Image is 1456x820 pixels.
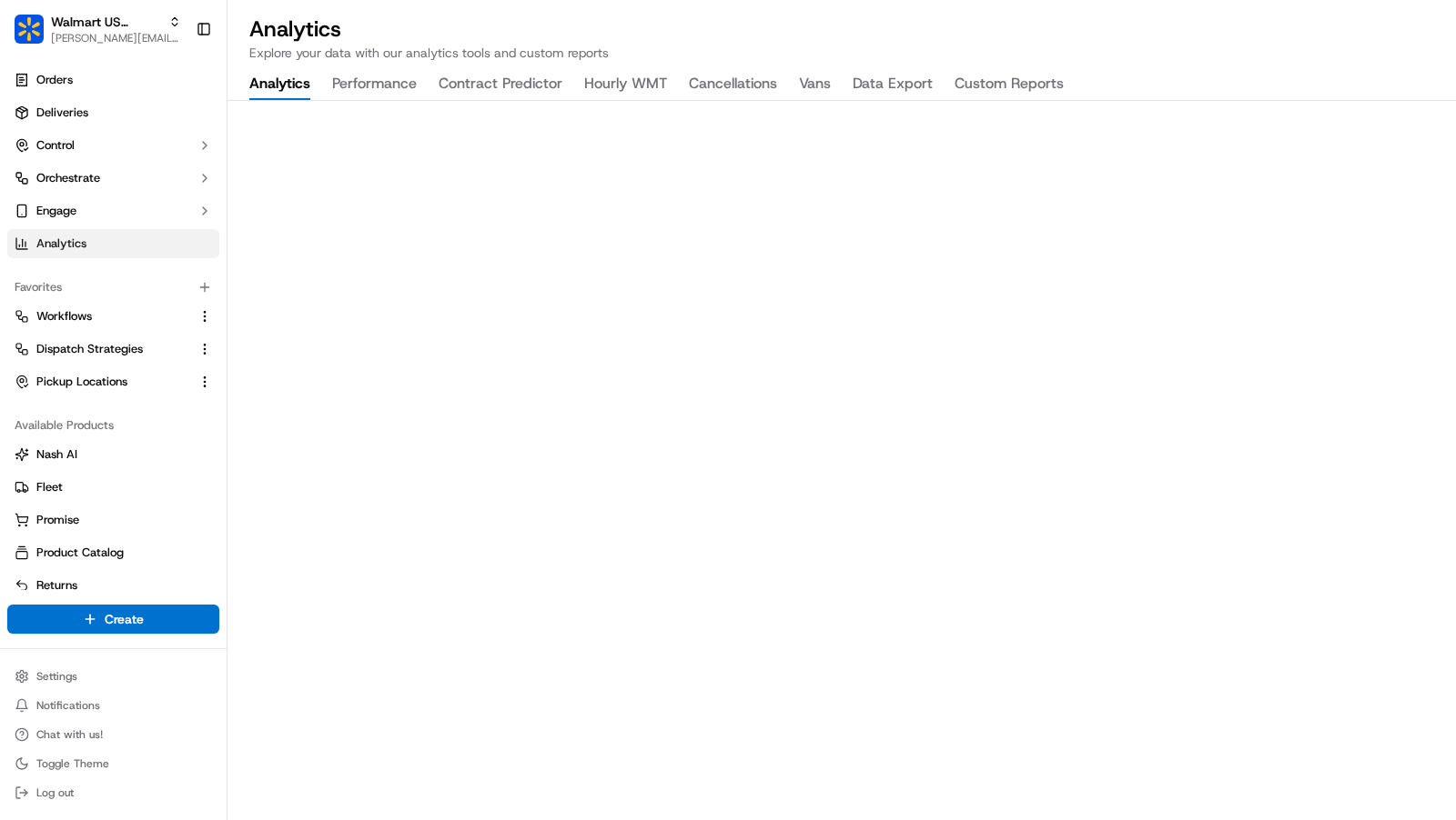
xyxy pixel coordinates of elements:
h2: Analytics [249,15,1434,44]
span: Returns [36,577,77,594]
button: Performance [332,69,417,100]
span: Nash AI [36,446,77,463]
img: Walmart US Stores [15,15,44,44]
img: unihopllc [18,264,47,293]
button: Nash AI [7,440,219,469]
p: Explore your data with our analytics tools and custom reports [249,44,1434,62]
button: Fleet [7,473,219,502]
span: [DATE] [119,281,157,295]
span: Pylon [181,450,220,464]
iframe: Analytics [227,101,1456,820]
span: Promise [36,512,79,528]
a: Workflows [15,308,190,325]
button: Workflows [7,302,219,331]
a: Promise [15,512,212,528]
div: Available Products [7,411,219,440]
a: Fleet [15,479,212,495]
a: Product Catalog [15,545,212,561]
button: Settings [7,664,219,689]
a: Returns [15,577,212,594]
button: Toggle Theme [7,751,219,776]
button: Chat with us! [7,722,219,747]
button: Contract Predictor [439,69,562,100]
span: Orders [36,72,73,88]
span: Settings [36,669,77,684]
a: Pickup Locations [15,374,190,390]
span: Product Catalog [36,545,124,561]
button: Promise [7,505,219,535]
span: Toggle Theme [36,756,109,771]
a: Orders [7,65,219,95]
button: Analytics [249,69,310,100]
button: Create [7,605,219,634]
a: Dispatch Strategies [15,341,190,357]
span: Deliveries [36,105,88,121]
span: Dispatch Strategies [36,341,143,357]
button: Dispatch Strategies [7,335,219,364]
div: 📗 [18,407,33,422]
button: Log out [7,780,219,805]
span: Workflows [36,308,92,325]
div: Favorites [7,273,219,302]
span: • [151,330,157,345]
button: [PERSON_NAME][EMAIL_ADDRESS][DOMAIN_NAME] [51,31,181,45]
button: Orchestrate [7,164,219,193]
a: Nash AI [15,446,212,463]
span: Analytics [36,235,86,252]
a: Deliveries [7,98,219,127]
span: [DATE] [161,330,198,345]
span: unihopllc [56,281,106,295]
span: • [109,281,116,295]
button: Data Export [853,69,933,100]
span: API Documentation [172,405,292,424]
a: Analytics [7,229,219,258]
span: Control [36,137,75,154]
button: Returns [7,571,219,600]
a: 💻API Documentation [147,398,299,431]
button: Walmart US StoresWalmart US Stores[PERSON_NAME][EMAIL_ADDRESS][DOMAIN_NAME] [7,7,188,51]
span: Fleet [36,479,63,495]
div: 💻 [154,407,168,422]
button: Product Catalog [7,538,219,567]
span: Chat with us! [36,727,103,742]
div: Past conversations [18,235,122,250]
span: Create [105,610,144,628]
span: Engage [36,203,76,219]
span: Knowledge Base [36,405,139,424]
button: Hourly WMT [584,69,667,100]
button: Pickup Locations [7,367,219,396]
button: Control [7,131,219,160]
button: Vans [799,69,831,100]
button: Custom Reports [955,69,1064,100]
span: Notifications [36,698,100,713]
button: Walmart US Stores [51,13,161,31]
button: See all [282,232,331,254]
span: Orchestrate [36,170,100,186]
button: Engage [7,196,219,225]
img: Charles Folsom [18,313,47,342]
span: Pickup Locations [36,374,127,390]
button: Start new chat [309,178,331,200]
span: [PERSON_NAME] [56,330,147,345]
a: 📗Knowledge Base [11,398,147,431]
button: Cancellations [689,69,777,100]
a: Powered byPylon [128,449,220,464]
button: Notifications [7,693,219,718]
span: Log out [36,785,74,800]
